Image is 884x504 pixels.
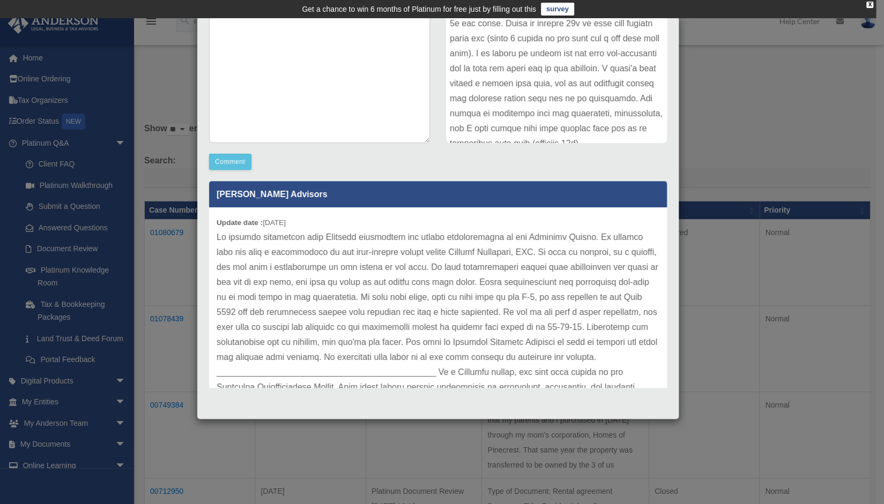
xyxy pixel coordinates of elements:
[217,219,263,227] b: Update date :
[209,181,667,207] p: [PERSON_NAME] Advisors
[866,2,873,8] div: close
[302,3,536,16] div: Get a chance to win 6 months of Platinum for free just by filling out this
[541,3,574,16] a: survey
[217,219,286,227] small: [DATE]
[209,154,251,170] button: Comment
